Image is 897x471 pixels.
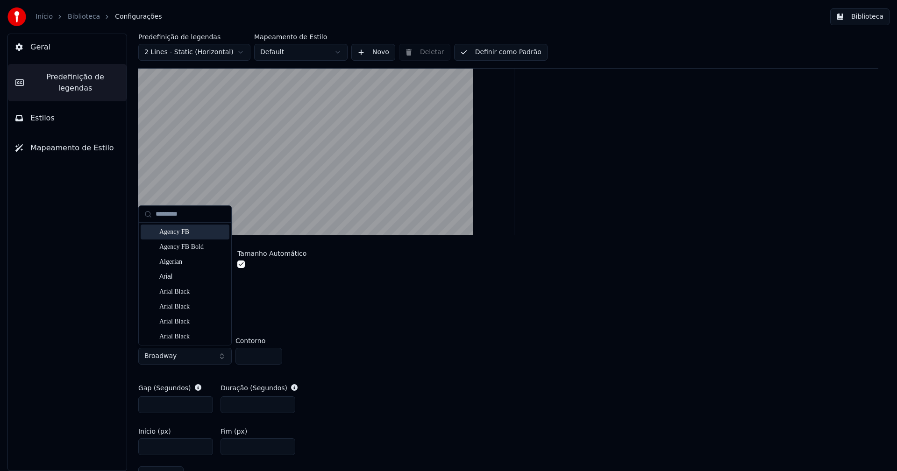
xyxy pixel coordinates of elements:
div: Arial Black [159,287,226,296]
button: Predefinição de legendas [8,64,127,101]
span: Estilos [30,112,55,124]
div: Arial Black [159,332,226,341]
label: Contorno [235,337,282,344]
button: Novo [351,44,395,61]
div: Arial Black [159,302,226,311]
label: Tamanho Automático [237,250,306,257]
label: Gap (Segundos) [138,385,191,391]
label: Início (px) [138,428,171,435]
button: Mapeamento de Estilo [8,135,127,161]
div: Algerian [159,257,226,267]
span: Mapeamento de Estilo [30,142,114,154]
button: Definir como Padrão [454,44,548,61]
span: Configurações [115,12,162,21]
div: Agency FB Bold [159,242,226,252]
span: Broadway [144,351,177,361]
button: Estilos [8,105,127,131]
label: Mapeamento de Estilo [254,34,348,40]
div: Arial [159,272,226,281]
a: Biblioteca [68,12,100,21]
label: Duração (Segundos) [221,385,287,391]
button: Biblioteca [830,8,890,25]
button: Geral [8,34,127,60]
div: Agency FB [159,227,226,237]
label: Fim (px) [221,428,247,435]
span: Predefinição de legendas [31,71,119,94]
nav: breadcrumb [36,12,162,21]
a: Início [36,12,53,21]
label: Predefinição de legendas [138,34,250,40]
img: youka [7,7,26,26]
span: Geral [30,42,50,53]
div: Arial Black [159,317,226,326]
